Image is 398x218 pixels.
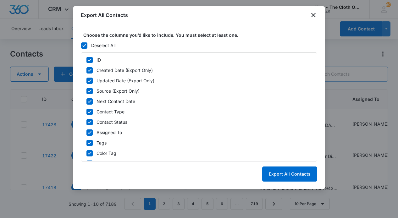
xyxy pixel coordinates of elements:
div: Deselect All [91,42,115,49]
div: Source (Export Only) [97,88,140,94]
button: Export All Contacts [262,166,317,182]
button: close [310,11,317,19]
div: Tags [97,139,107,146]
div: Contact Status [97,119,127,125]
label: Choose the columns you’d like to include. You must select at least one. [83,32,320,38]
div: Updated Date (Export Only) [97,77,154,84]
div: History (Export Only) [97,160,140,167]
div: Created Date (Export Only) [97,67,153,74]
div: Color Tag [97,150,116,156]
div: Next Contact Date [97,98,135,105]
h1: Export All Contacts [81,11,128,19]
div: Contact Type [97,108,124,115]
div: Assigned To [97,129,122,136]
div: ID [97,57,101,63]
